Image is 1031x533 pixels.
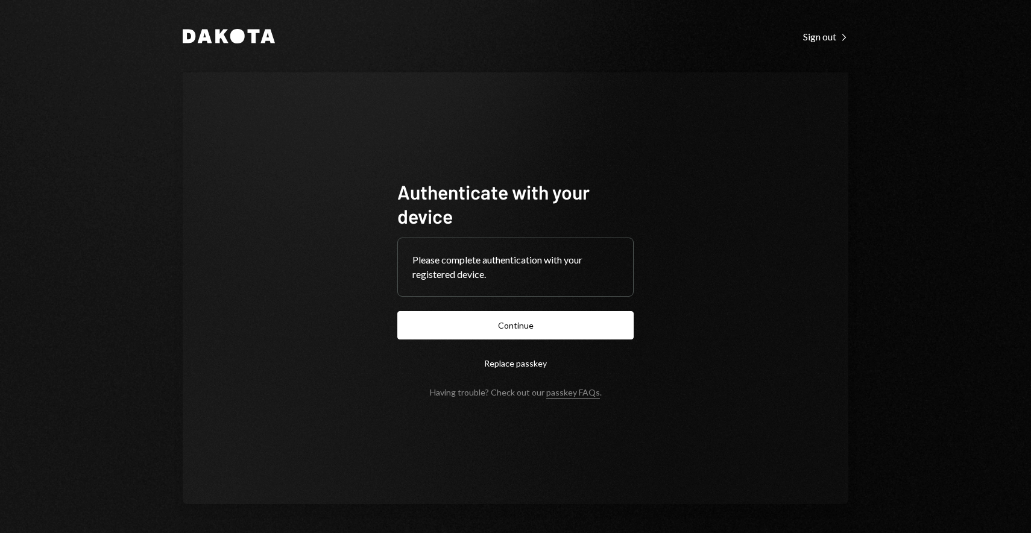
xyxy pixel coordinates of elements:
[397,349,634,377] button: Replace passkey
[397,311,634,339] button: Continue
[803,31,848,43] div: Sign out
[412,253,619,282] div: Please complete authentication with your registered device.
[546,387,600,399] a: passkey FAQs
[430,387,602,397] div: Having trouble? Check out our .
[397,180,634,228] h1: Authenticate with your device
[803,30,848,43] a: Sign out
